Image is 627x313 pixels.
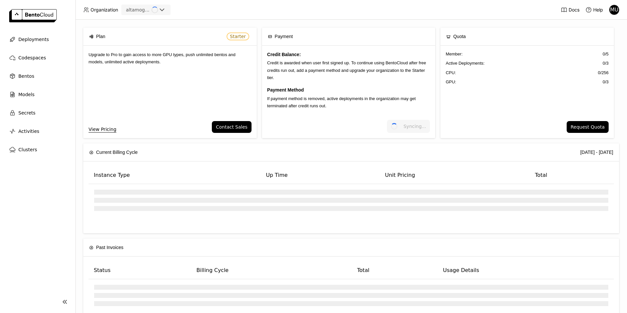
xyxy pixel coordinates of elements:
[267,96,416,108] span: If payment method is removed, active deployments in the organization may get terminated after cre...
[603,79,609,85] span: 0 / 3
[267,86,430,94] h4: Payment Method
[352,262,438,279] th: Total
[380,167,530,184] th: Unit Pricing
[18,35,49,43] span: Deployments
[18,54,46,62] span: Codespaces
[603,51,609,57] span: 0 / 5
[126,7,150,13] div: altamogiana
[446,51,462,57] span: Member :
[261,167,380,184] th: Up Time
[598,70,609,76] span: 0 / 256
[18,146,37,154] span: Clusters
[569,7,579,13] span: Docs
[230,34,246,39] span: Starter
[89,52,235,64] span: Upgrade to Pro to gain access to more GPU types, push unlimited bentos and models, unlimited acti...
[530,167,614,184] th: Total
[96,244,123,251] span: Past Invoices
[585,7,603,13] div: Help
[387,120,430,133] button: Syncing...
[609,5,619,15] div: Mogianinho UAM
[275,33,293,40] span: Payment
[18,72,34,80] span: Bentos
[18,91,34,98] span: Models
[603,60,609,67] span: 0 / 3
[446,79,456,85] span: GPU:
[96,33,105,40] span: Plan
[212,121,251,133] button: Contact Sales
[191,262,352,279] th: Billing Cycle
[18,127,39,135] span: Activities
[89,126,116,133] a: View Pricing
[5,88,70,101] a: Models
[593,7,603,13] span: Help
[5,143,70,156] a: Clusters
[96,149,138,156] span: Current Billing Cycle
[5,51,70,64] a: Codespaces
[5,70,70,83] a: Bentos
[580,149,613,156] div: [DATE] - [DATE]
[438,262,614,279] th: Usage Details
[5,33,70,46] a: Deployments
[446,60,485,67] span: Active Deployments :
[9,9,57,22] img: logo
[89,167,261,184] th: Instance Type
[91,7,118,13] span: Organization
[567,121,609,133] button: Request Quota
[267,60,426,80] span: Credit is awarded when user first signed up. To continue using BentoCloud after free credits run ...
[267,51,430,58] h4: Credit Balance:
[5,106,70,119] a: Secrets
[18,109,35,117] span: Secrets
[89,262,191,279] th: Status
[446,70,456,76] span: CPU:
[5,125,70,138] a: Activities
[609,5,619,15] div: MU
[453,33,466,40] span: Quota
[561,7,579,13] a: Docs
[391,123,398,130] i: loading
[151,7,152,13] input: Selected altamogiana.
